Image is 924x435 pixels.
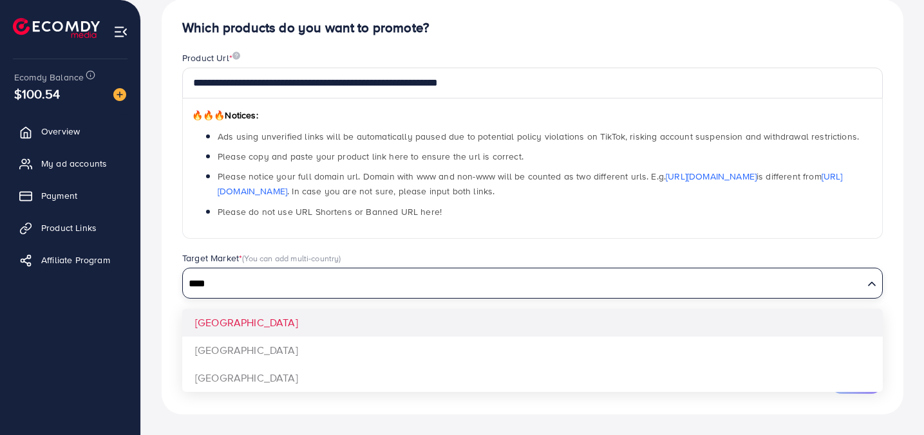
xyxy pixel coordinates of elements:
label: Product Url [182,51,240,64]
a: Overview [10,118,131,144]
span: Affiliate Program [41,254,110,266]
a: Payment [10,183,131,208]
span: Ads using unverified links will be automatically paused due to potential policy violations on Tik... [218,130,859,143]
a: Affiliate Program [10,247,131,273]
span: Please do not use URL Shortens or Banned URL here! [218,205,442,218]
li: [GEOGRAPHIC_DATA] [182,309,883,337]
li: [GEOGRAPHIC_DATA] [182,337,883,364]
span: My ad accounts [41,157,107,170]
div: Search for option [182,268,883,299]
img: image [232,51,240,60]
span: Payment [41,189,77,202]
span: Ecomdy Balance [14,71,84,84]
span: $100.54 [14,84,60,103]
img: logo [13,18,100,38]
span: 🔥🔥🔥 [192,109,225,122]
a: My ad accounts [10,151,131,176]
a: Product Links [10,215,131,241]
span: Product Links [41,221,97,234]
label: Target Market [182,252,341,264]
span: Please notice your full domain url. Domain with www and non-www will be counted as two different ... [218,170,843,198]
span: Please copy and paste your product link here to ensure the url is correct. [218,150,523,163]
span: Overview [41,125,80,138]
li: [GEOGRAPHIC_DATA] [182,364,883,392]
input: Search for option [184,274,862,294]
a: [URL][DOMAIN_NAME] [666,170,757,183]
span: Notices: [192,109,258,122]
span: (You can add multi-country) [242,252,341,264]
img: menu [113,24,128,39]
img: image [113,88,126,101]
h4: Which products do you want to promote? [182,20,883,36]
iframe: Chat [869,377,914,425]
